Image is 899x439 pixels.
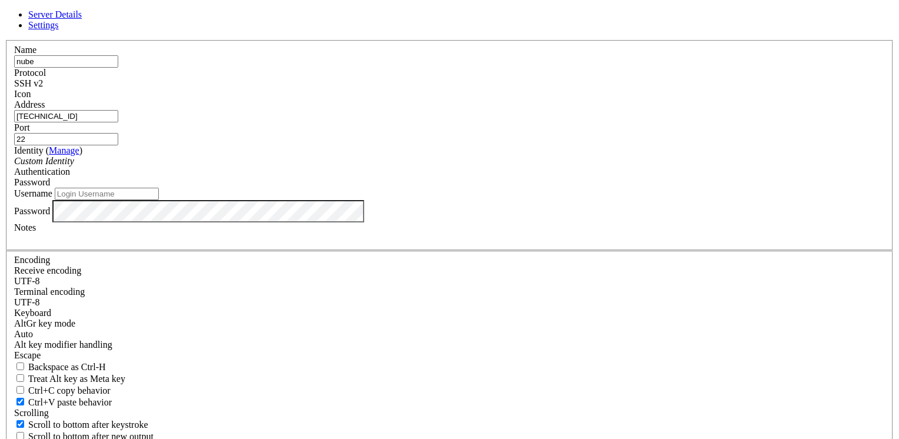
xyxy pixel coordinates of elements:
div: Custom Identity [14,156,885,167]
span: Ctrl+C copy behavior [28,385,111,395]
span: Treat Alt key as Meta key [28,374,125,384]
span: Scroll to bottom after keystroke [28,420,148,430]
label: Set the expected encoding for data received from the host. If the encodings do not match, visual ... [14,265,81,275]
span: Password [14,177,50,187]
label: Password [14,205,50,215]
label: The default terminal encoding. ISO-2022 enables character map translations (like graphics maps). ... [14,287,85,297]
input: Port Number [14,133,118,145]
label: Controls how the Alt key is handled. Escape: Send an ESC prefix. 8-Bit: Add 128 to the typed char... [14,340,112,350]
span: Auto [14,329,33,339]
label: Ctrl+V pastes if true, sends ^V to host if false. Ctrl+Shift+V sends ^V to host if true, pastes i... [14,397,112,407]
a: Server Details [28,9,82,19]
span: UTF-8 [14,276,40,286]
label: If true, the backspace should send BS ('\x08', aka ^H). Otherwise the backspace key should send '... [14,362,106,372]
div: SSH v2 [14,78,885,89]
span: Escape [14,350,41,360]
div: Escape [14,350,885,361]
input: Scroll to bottom after keystroke [16,420,24,428]
label: Identity [14,145,82,155]
label: Ctrl-C copies if true, send ^C to host if false. Ctrl-Shift-C sends ^C to host if true, copies if... [14,385,111,395]
label: Address [14,99,45,109]
label: Authentication [14,167,70,177]
label: Keyboard [14,308,51,318]
i: Custom Identity [14,156,74,166]
label: Encoding [14,255,50,265]
span: Ctrl+V paste behavior [28,397,112,407]
label: Whether to scroll to the bottom on any keystroke. [14,420,148,430]
input: Backspace as Ctrl-H [16,362,24,370]
label: Icon [14,89,31,99]
label: Username [14,188,52,198]
label: Whether the Alt key acts as a Meta key or as a distinct Alt key. [14,374,125,384]
input: Host Name or IP [14,110,118,122]
label: Notes [14,222,36,232]
input: Server Name [14,55,118,68]
label: Set the expected encoding for data received from the host. If the encodings do not match, visual ... [14,318,75,328]
div: Password [14,177,885,188]
div: Auto [14,329,885,340]
a: Manage [49,145,79,155]
span: UTF-8 [14,297,40,307]
div: UTF-8 [14,276,885,287]
label: Protocol [14,68,46,78]
input: Treat Alt key as Meta key [16,374,24,382]
label: Name [14,45,36,55]
input: Login Username [55,188,159,200]
label: Port [14,122,30,132]
label: Scrolling [14,408,49,418]
div: UTF-8 [14,297,885,308]
span: SSH v2 [14,78,43,88]
input: Ctrl+C copy behavior [16,386,24,394]
span: Backspace as Ctrl-H [28,362,106,372]
span: ( ) [46,145,82,155]
input: Ctrl+V paste behavior [16,398,24,405]
a: Settings [28,20,59,30]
